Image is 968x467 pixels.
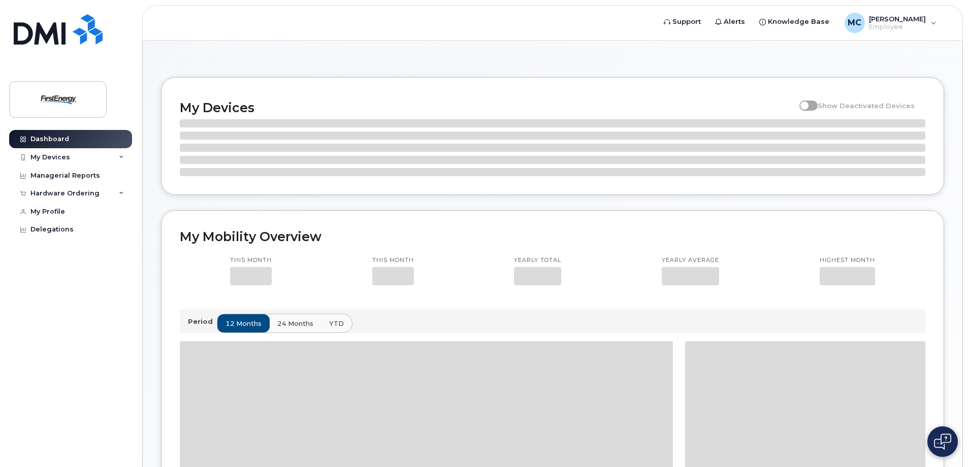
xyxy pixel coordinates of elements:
[934,433,951,450] img: Open chat
[820,256,875,264] p: Highest month
[799,96,808,104] input: Show Deactivated Devices
[329,319,344,328] span: YTD
[277,319,313,328] span: 24 months
[180,100,794,115] h2: My Devices
[180,229,925,244] h2: My Mobility Overview
[514,256,561,264] p: Yearly total
[818,102,915,110] span: Show Deactivated Devices
[188,317,217,326] p: Period
[372,256,414,264] p: This month
[662,256,719,264] p: Yearly average
[230,256,272,264] p: This month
